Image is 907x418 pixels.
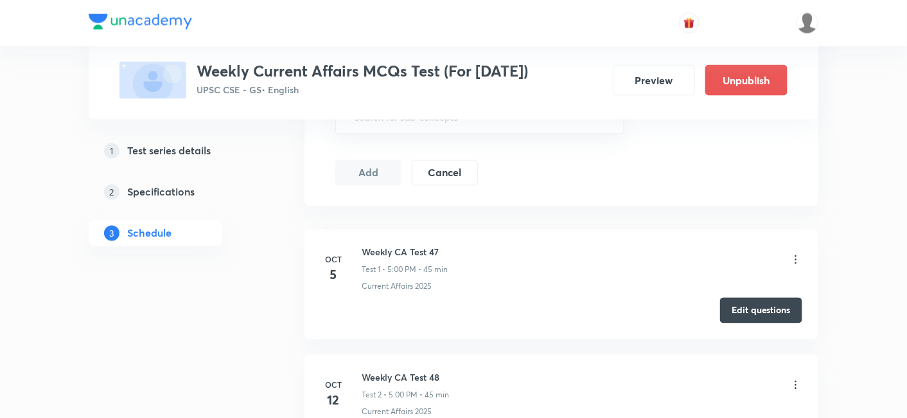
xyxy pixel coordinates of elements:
[321,379,346,391] h6: Oct
[683,17,695,29] img: avatar
[104,185,119,200] p: 2
[705,65,788,96] button: Unpublish
[613,65,695,96] button: Preview
[335,160,401,186] button: Add
[362,281,432,293] p: Current Affairs 2025
[197,62,528,80] h3: Weekly Current Affairs MCQs Test (For [DATE])
[119,62,186,99] img: fallback-thumbnail.png
[89,14,192,33] a: Company Logo
[104,143,119,159] p: 1
[89,14,192,30] img: Company Logo
[89,179,263,205] a: 2Specifications
[362,406,432,418] p: Current Affairs 2025
[197,83,528,96] p: UPSC CSE - GS • English
[412,160,478,186] button: Cancel
[321,266,346,285] h4: 5
[321,254,346,266] h6: Oct
[362,264,448,276] p: Test 1 • 5:00 PM • 45 min
[127,143,211,159] h5: Test series details
[362,246,448,259] h6: Weekly CA Test 47
[89,138,263,164] a: 1Test series details
[679,13,700,33] button: avatar
[321,391,346,410] h4: 12
[362,371,449,385] h6: Weekly CA Test 48
[127,185,195,200] h5: Specifications
[104,226,119,241] p: 3
[362,390,449,401] p: Test 2 • 5:00 PM • 45 min
[797,12,818,34] img: Rajesh Kumar
[127,226,172,241] h5: Schedule
[720,298,802,323] button: Edit questions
